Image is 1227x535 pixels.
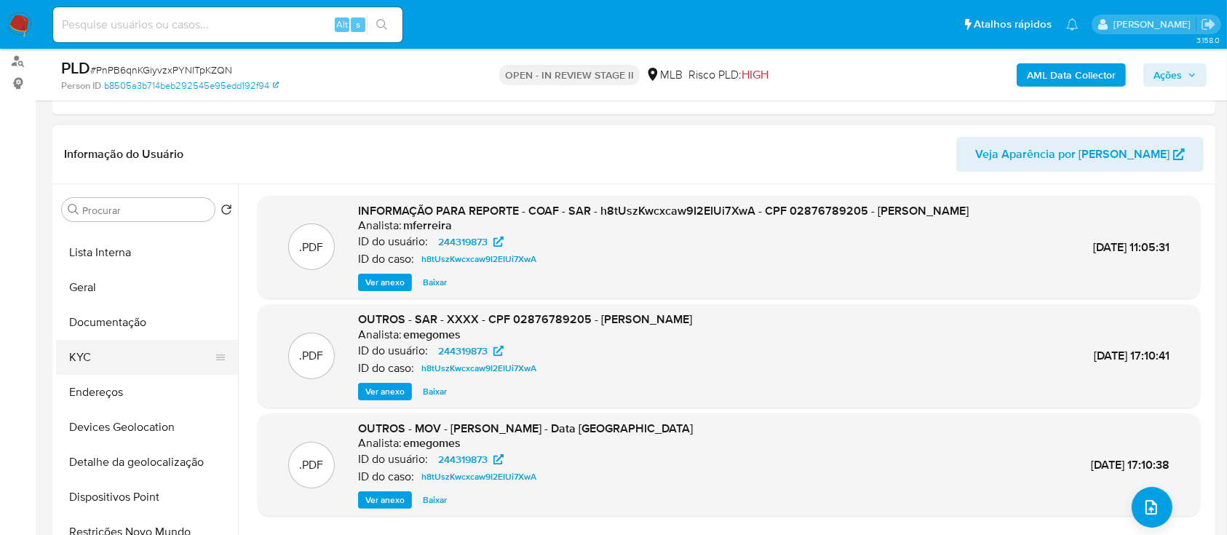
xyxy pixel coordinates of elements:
[358,491,412,509] button: Ver anexo
[416,250,542,268] a: h8tUszKwcxcaw9I2EIUi7XwA
[1196,34,1220,46] span: 3.158.0
[358,274,412,291] button: Ver anexo
[300,239,324,255] p: .PDF
[56,235,238,270] button: Lista Interna
[358,252,414,266] p: ID do caso:
[358,328,402,342] p: Analista:
[1143,63,1207,87] button: Ações
[1027,63,1116,87] b: AML Data Collector
[1017,63,1126,87] button: AML Data Collector
[56,270,238,305] button: Geral
[1113,17,1196,31] p: alessandra.barbosa@mercadopago.com
[365,384,405,399] span: Ver anexo
[1093,239,1170,255] span: [DATE] 11:05:31
[358,469,414,484] p: ID do caso:
[416,360,542,377] a: h8tUszKwcxcaw9I2EIUi7XwA
[68,204,79,215] button: Procurar
[688,67,769,83] span: Risco PLD:
[438,233,488,250] span: 244319873
[365,493,405,507] span: Ver anexo
[975,137,1170,172] span: Veja Aparência por [PERSON_NAME]
[646,67,683,83] div: MLB
[416,274,454,291] button: Baixar
[358,344,428,358] p: ID do usuário:
[336,17,348,31] span: Alt
[1066,18,1079,31] a: Notificações
[423,384,447,399] span: Baixar
[1201,17,1216,32] a: Sair
[358,361,414,376] p: ID do caso:
[358,202,969,219] span: INFORMAÇÃO PARA REPORTE - COAF - SAR - h8tUszKwcxcaw9I2EIUi7XwA - CPF 02876789205 - [PERSON_NAME]
[416,383,454,400] button: Baixar
[429,233,512,250] a: 244319873
[56,445,238,480] button: Detalhe da geolocalização
[956,137,1204,172] button: Veja Aparência por [PERSON_NAME]
[300,457,324,473] p: .PDF
[358,452,428,467] p: ID do usuário:
[61,79,101,92] b: Person ID
[358,218,402,233] p: Analista:
[974,17,1052,32] span: Atalhos rápidos
[64,147,183,162] h1: Informação do Usuário
[56,410,238,445] button: Devices Geolocation
[300,348,324,364] p: .PDF
[421,250,536,268] span: h8tUszKwcxcaw9I2EIUi7XwA
[429,451,512,468] a: 244319873
[358,383,412,400] button: Ver anexo
[1094,347,1170,364] span: [DATE] 17:10:41
[438,342,488,360] span: 244319873
[358,436,402,451] p: Analista:
[403,328,461,342] h6: emegomes
[421,360,536,377] span: h8tUszKwcxcaw9I2EIUi7XwA
[1153,63,1182,87] span: Ações
[438,451,488,468] span: 244319873
[416,491,454,509] button: Baixar
[367,15,397,35] button: search-icon
[90,63,232,77] span: # PnPB6qnKGiyvzxPYNlTpKZQN
[358,420,693,437] span: OUTROS - MOV - [PERSON_NAME] - Data [GEOGRAPHIC_DATA]
[423,275,447,290] span: Baixar
[358,234,428,249] p: ID do usuário:
[53,15,402,34] input: Pesquise usuários ou casos...
[429,342,512,360] a: 244319873
[499,65,640,85] p: OPEN - IN REVIEW STAGE II
[61,56,90,79] b: PLD
[104,79,279,92] a: b8505a3b714beb292545e95edd192f94
[421,468,536,486] span: h8tUszKwcxcaw9I2EIUi7XwA
[221,204,232,220] button: Retornar ao pedido padrão
[403,436,461,451] h6: emegomes
[56,480,238,515] button: Dispositivos Point
[56,340,226,375] button: KYC
[358,311,692,328] span: OUTROS - SAR - XXXX - CPF 02876789205 - [PERSON_NAME]
[742,66,769,83] span: HIGH
[82,204,209,217] input: Procurar
[416,468,542,486] a: h8tUszKwcxcaw9I2EIUi7XwA
[56,375,238,410] button: Endereços
[1132,487,1172,528] button: upload-file
[403,218,452,233] h6: mferreira
[1091,456,1170,473] span: [DATE] 17:10:38
[365,275,405,290] span: Ver anexo
[356,17,360,31] span: s
[56,305,238,340] button: Documentação
[423,493,447,507] span: Baixar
